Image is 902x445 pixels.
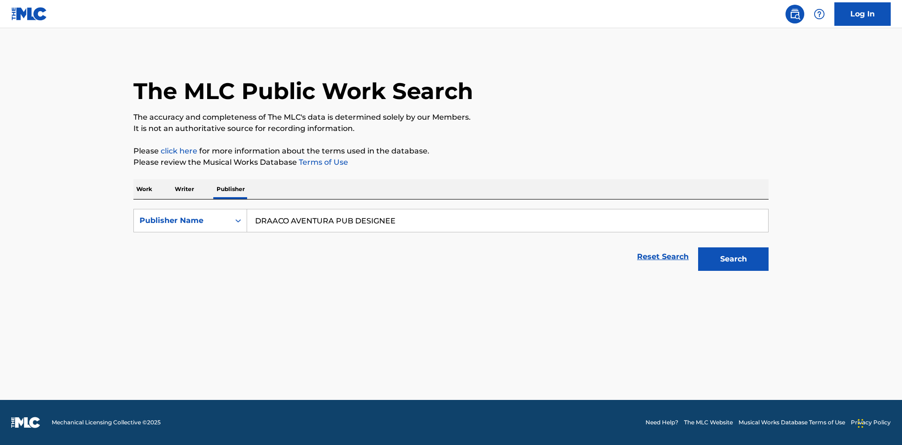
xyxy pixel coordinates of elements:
p: Please for more information about the terms used in the database. [133,146,769,157]
p: Writer [172,179,197,199]
div: Drag [858,409,863,437]
p: Work [133,179,155,199]
img: logo [11,417,40,428]
a: click here [161,146,197,155]
a: Reset Search [632,246,693,267]
a: The MLC Website [684,418,733,427]
p: Publisher [214,179,248,199]
img: search [789,8,801,20]
a: Need Help? [645,418,678,427]
div: Help [810,5,829,23]
a: Log In [834,2,891,26]
p: It is not an authoritative source for recording information. [133,123,769,134]
button: Search [698,247,769,271]
p: Please review the Musical Works Database [133,157,769,168]
img: help [814,8,825,20]
span: Mechanical Licensing Collective © 2025 [52,418,161,427]
a: Musical Works Database Terms of Use [739,418,845,427]
iframe: Chat Widget [855,400,902,445]
a: Public Search [785,5,804,23]
p: The accuracy and completeness of The MLC's data is determined solely by our Members. [133,112,769,123]
img: MLC Logo [11,7,47,21]
div: Publisher Name [140,215,224,226]
form: Search Form [133,209,769,276]
h1: The MLC Public Work Search [133,77,473,105]
a: Terms of Use [297,158,348,167]
a: Privacy Policy [851,418,891,427]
